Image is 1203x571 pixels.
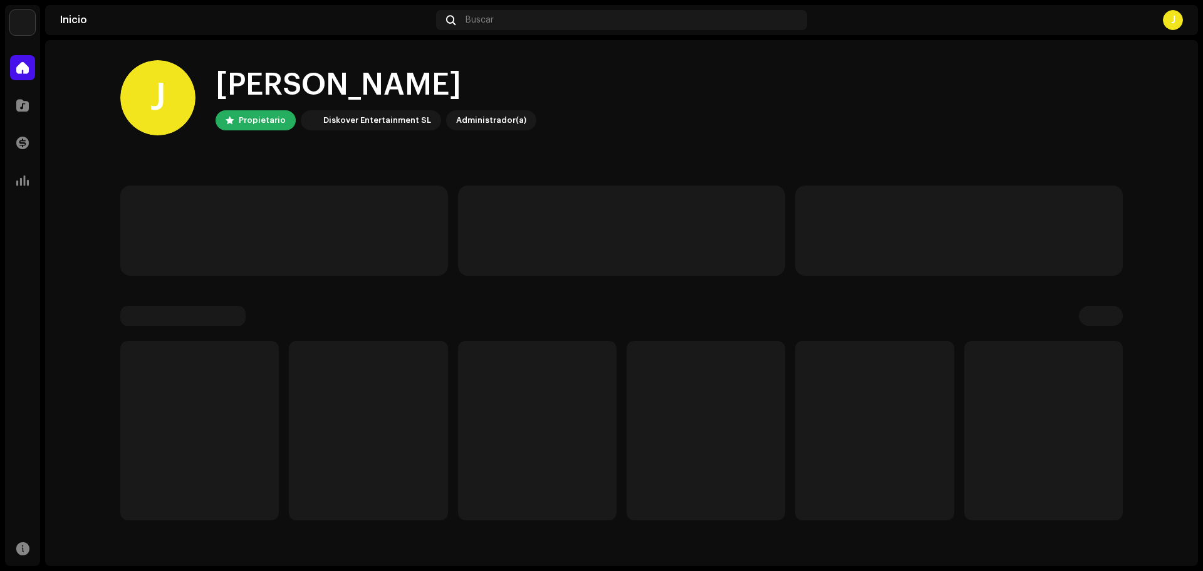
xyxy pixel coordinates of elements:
[456,113,526,128] div: Administrador(a)
[10,10,35,35] img: 297a105e-aa6c-4183-9ff4-27133c00f2e2
[1163,10,1183,30] div: J
[216,65,536,105] div: [PERSON_NAME]
[466,15,494,25] span: Buscar
[303,113,318,128] img: 297a105e-aa6c-4183-9ff4-27133c00f2e2
[60,15,431,25] div: Inicio
[120,60,195,135] div: J
[239,113,286,128] div: Propietario
[323,113,431,128] div: Diskover Entertainment SL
